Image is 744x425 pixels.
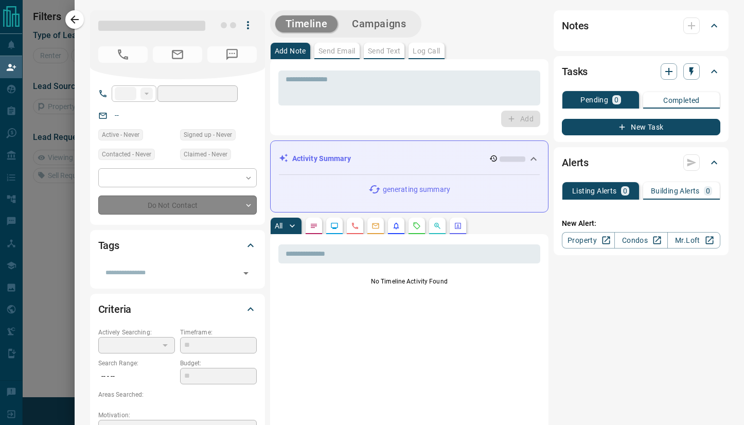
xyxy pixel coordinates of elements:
p: Search Range: [98,359,175,368]
a: Property [562,232,615,249]
span: Contacted - Never [102,149,151,160]
div: Tags [98,233,257,258]
svg: Notes [310,222,318,230]
span: No Number [207,46,257,63]
p: Listing Alerts [572,187,617,194]
svg: Agent Actions [454,222,462,230]
h2: Tags [98,237,119,254]
a: Mr.Loft [667,232,720,249]
p: Building Alerts [651,187,700,194]
svg: Requests [413,222,421,230]
button: Timeline [275,15,338,32]
a: Condos [614,232,667,249]
span: No Number [98,46,148,63]
span: Signed up - Never [184,130,232,140]
p: 0 [623,187,627,194]
span: Claimed - Never [184,149,227,160]
span: No Email [153,46,202,63]
svg: Emails [371,222,380,230]
p: Timeframe: [180,328,257,337]
button: New Task [562,119,720,135]
svg: Lead Browsing Activity [330,222,339,230]
p: Motivation: [98,411,257,420]
p: Actively Searching: [98,328,175,337]
div: Do Not Contact [98,196,257,215]
div: Criteria [98,297,257,322]
a: -- [115,111,119,119]
div: Activity Summary [279,149,540,168]
p: Pending [580,96,608,103]
p: Areas Searched: [98,390,257,399]
svg: Listing Alerts [392,222,400,230]
p: -- - -- [98,368,175,385]
h2: Alerts [562,154,589,171]
p: No Timeline Activity Found [278,277,540,286]
svg: Calls [351,222,359,230]
h2: Criteria [98,301,132,317]
svg: Opportunities [433,222,441,230]
p: Budget: [180,359,257,368]
button: Campaigns [342,15,416,32]
p: Completed [663,97,700,104]
p: Activity Summary [292,153,351,164]
button: Open [239,266,253,280]
h2: Tasks [562,63,588,80]
p: 0 [614,96,618,103]
span: Active - Never [102,130,139,140]
h2: Notes [562,17,589,34]
p: generating summary [383,184,450,195]
div: Tasks [562,59,720,84]
div: Notes [562,13,720,38]
div: Alerts [562,150,720,175]
p: New Alert: [562,218,720,229]
p: Add Note [275,47,306,55]
p: 0 [706,187,710,194]
p: All [275,222,283,229]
